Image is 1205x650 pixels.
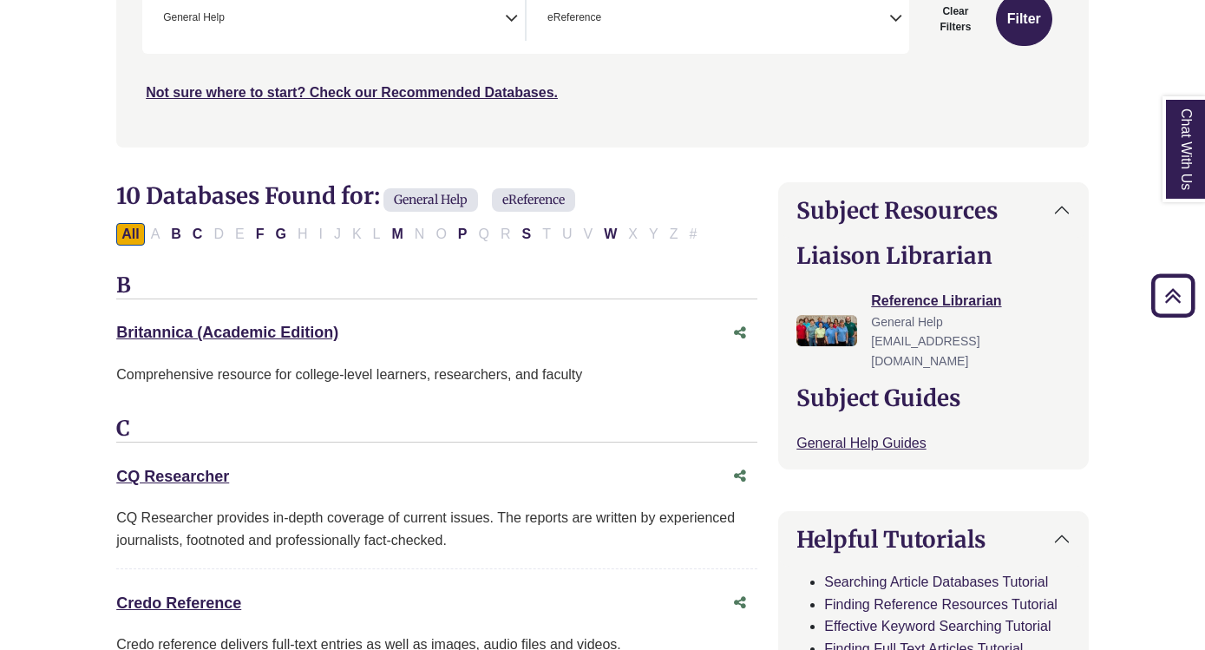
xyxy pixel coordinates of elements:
button: Helpful Tutorials [779,512,1088,567]
textarea: Search [228,13,236,27]
a: Searching Article Databases Tutorial [824,574,1048,589]
span: General Help [871,315,943,329]
span: eReference [492,188,575,212]
a: CQ Researcher [116,468,229,485]
button: Filter Results W [599,223,622,246]
a: Back to Top [1145,284,1201,307]
span: eReference [547,10,601,26]
h3: B [116,273,757,299]
span: 10 Databases Found for: [116,181,380,210]
button: Filter Results F [251,223,270,246]
a: Reference Librarian [871,293,1001,308]
span: General Help [163,10,225,26]
button: Share this database [723,587,757,620]
span: [EMAIL_ADDRESS][DOMAIN_NAME] [871,334,979,367]
button: Share this database [723,460,757,493]
button: Filter Results S [517,223,537,246]
button: Filter Results M [386,223,408,246]
p: Comprehensive resource for college-level learners, researchers, and faculty [116,364,757,386]
a: Credo Reference [116,594,241,612]
button: Share this database [723,317,757,350]
button: Filter Results C [187,223,208,246]
li: General Help [156,10,225,26]
li: eReference [540,10,601,26]
span: General Help [383,188,478,212]
a: Not sure where to start? Check our Recommended Databases. [146,85,558,100]
button: Filter Results B [166,223,187,246]
textarea: Search [605,13,612,27]
div: Alpha-list to filter by first letter of database name [116,226,704,240]
button: All [116,223,144,246]
h3: C [116,417,757,443]
a: Effective Keyword Searching Tutorial [824,619,1051,634]
div: CQ Researcher provides in-depth coverage of current issues. The reports are written by experience... [116,507,757,551]
a: General Help Guides [796,436,926,450]
img: Reference Librarian [796,315,857,346]
button: Filter Results G [270,223,291,246]
a: Britannica (Academic Edition) [116,324,338,341]
button: Filter Results P [453,223,473,246]
a: Finding Reference Resources Tutorial [824,597,1058,612]
button: Subject Resources [779,183,1088,238]
h2: Subject Guides [796,384,1071,411]
h2: Liaison Librarian [796,242,1071,269]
